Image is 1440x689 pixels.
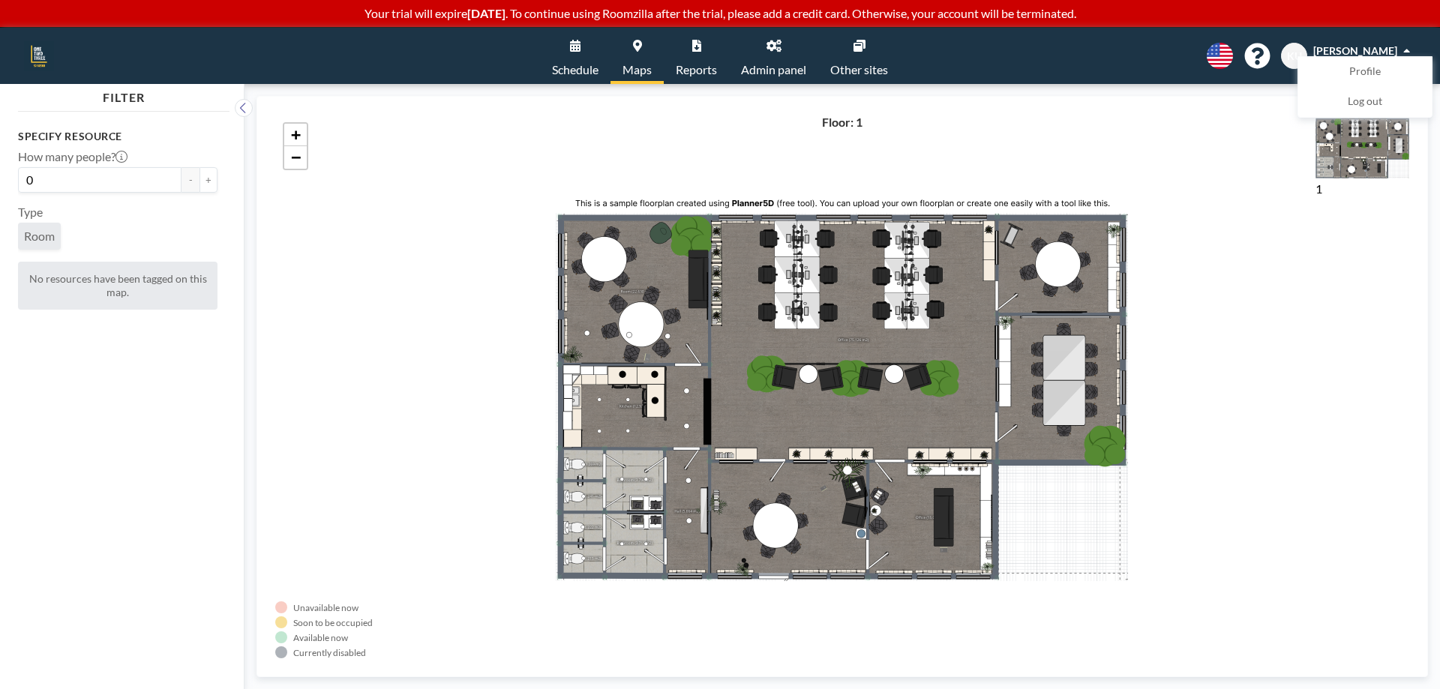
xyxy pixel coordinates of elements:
a: Other sites [818,28,900,84]
label: Type [18,205,43,220]
a: Reports [664,28,729,84]
span: [PERSON_NAME] [1313,44,1397,57]
a: Schedule [540,28,610,84]
span: Schedule [552,64,598,76]
a: Zoom in [284,124,307,146]
span: Log out [1348,94,1382,109]
h4: Floor: 1 [822,115,862,130]
a: Zoom out [284,146,307,169]
span: Profile [1349,64,1381,79]
div: Soon to be occupied [293,617,373,628]
span: Reports [676,64,717,76]
img: organization-logo [24,41,54,71]
span: − [291,148,301,166]
span: Admin panel [741,64,806,76]
a: Log out [1298,87,1432,117]
label: 1 [1315,181,1322,196]
span: Other sites [830,64,888,76]
span: KU [1287,49,1302,63]
button: - [181,167,199,193]
span: Maps [622,64,652,76]
button: + [199,167,217,193]
a: Maps [610,28,664,84]
span: + [291,125,301,144]
div: No resources have been tagged on this map. [18,262,217,310]
div: Currently disabled [293,647,366,658]
h4: FILTER [18,84,229,105]
label: How many people? [18,149,127,164]
a: Profile [1298,57,1432,87]
span: Room [24,229,55,244]
b: [DATE] [467,6,505,20]
img: ExemplaryFloorPlanRoomzilla.png [1315,115,1409,178]
h3: Specify resource [18,130,217,143]
div: Available now [293,632,348,643]
a: Admin panel [729,28,818,84]
div: Unavailable now [293,602,358,613]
